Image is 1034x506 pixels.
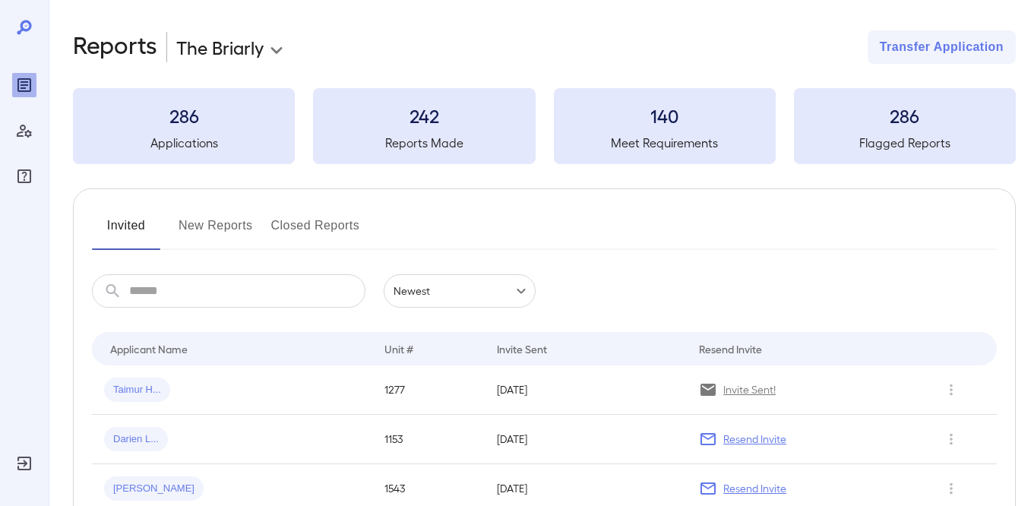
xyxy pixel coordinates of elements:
summary: 286Applications242Reports Made140Meet Requirements286Flagged Reports [73,88,1016,164]
p: Resend Invite [723,481,786,496]
div: Newest [384,274,536,308]
div: Invite Sent [497,340,547,358]
button: Row Actions [939,378,963,402]
div: Resend Invite [699,340,762,358]
h5: Reports Made [313,134,535,152]
button: Closed Reports [271,213,360,250]
div: Reports [12,73,36,97]
h3: 140 [554,103,776,128]
h2: Reports [73,30,157,64]
h5: Meet Requirements [554,134,776,152]
h5: Flagged Reports [794,134,1016,152]
button: Row Actions [939,427,963,451]
h3: 286 [794,103,1016,128]
span: [PERSON_NAME] [104,482,204,496]
button: Row Actions [939,476,963,501]
p: Resend Invite [723,432,786,447]
div: Applicant Name [110,340,188,358]
div: Log Out [12,451,36,476]
div: FAQ [12,164,36,188]
td: [DATE] [485,365,687,415]
td: [DATE] [485,415,687,464]
p: Invite Sent! [723,382,776,397]
div: Unit # [384,340,413,358]
h3: 286 [73,103,295,128]
h5: Applications [73,134,295,152]
button: Invited [92,213,160,250]
div: Manage Users [12,119,36,143]
button: New Reports [179,213,253,250]
td: 1153 [372,415,485,464]
button: Transfer Application [868,30,1016,64]
h3: 242 [313,103,535,128]
p: The Briarly [176,35,264,59]
span: Darien L... [104,432,168,447]
span: Taimur H... [104,383,170,397]
td: 1277 [372,365,485,415]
